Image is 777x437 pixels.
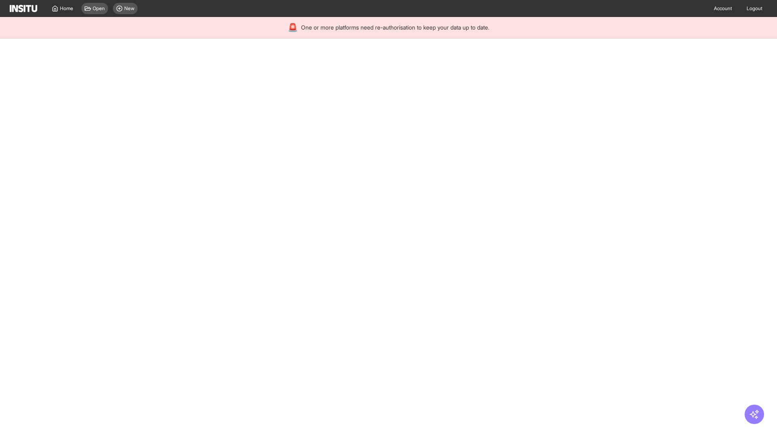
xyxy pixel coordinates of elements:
[288,22,298,33] div: 🚨
[60,5,73,12] span: Home
[10,5,37,12] img: Logo
[301,23,489,32] span: One or more platforms need re-authorisation to keep your data up to date.
[93,5,105,12] span: Open
[124,5,134,12] span: New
